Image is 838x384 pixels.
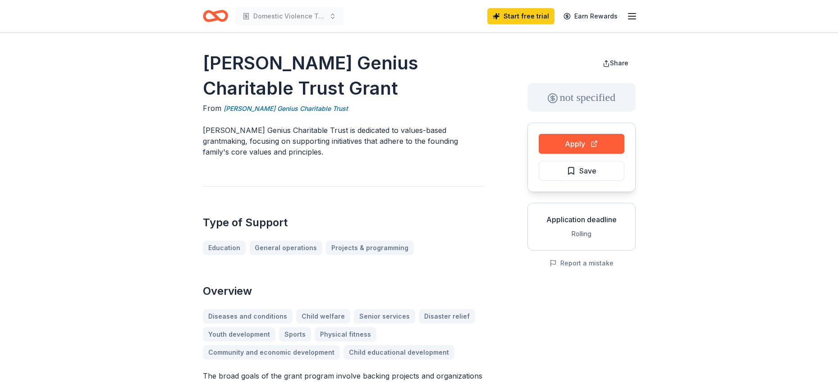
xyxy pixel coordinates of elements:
[203,5,228,27] a: Home
[203,50,484,101] h1: [PERSON_NAME] Genius Charitable Trust Grant
[535,214,628,225] div: Application deadline
[253,11,325,22] span: Domestic Violence Training
[539,134,624,154] button: Apply
[595,54,636,72] button: Share
[203,284,484,298] h2: Overview
[326,241,414,255] a: Projects & programming
[203,103,484,114] div: From
[203,241,246,255] a: Education
[487,8,554,24] a: Start free trial
[550,258,614,269] button: Report a mistake
[579,165,596,177] span: Save
[558,8,623,24] a: Earn Rewards
[610,59,628,67] span: Share
[527,83,636,112] div: not specified
[224,103,348,114] a: [PERSON_NAME] Genius Charitable Trust
[203,125,484,157] p: [PERSON_NAME] Genius Charitable Trust is dedicated to values-based grantmaking, focusing on suppo...
[539,161,624,181] button: Save
[249,241,322,255] a: General operations
[535,229,628,239] div: Rolling
[203,215,484,230] h2: Type of Support
[235,7,343,25] button: Domestic Violence Training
